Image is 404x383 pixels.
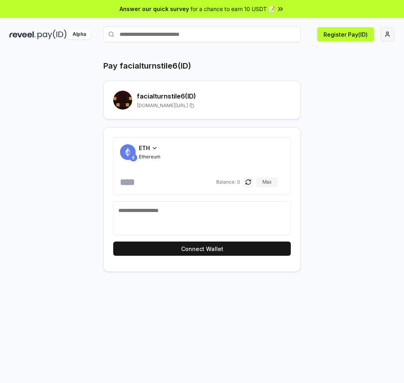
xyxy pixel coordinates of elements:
span: Ethereum [139,154,161,160]
div: Alpha [68,30,90,39]
h2: facialturnstile6 (ID) [137,91,291,101]
button: Connect Wallet [113,242,291,256]
button: Max [256,177,278,187]
span: for a chance to earn 10 USDT 📝 [191,5,275,13]
button: Register Pay(ID) [317,27,374,41]
img: ETH.svg [129,154,137,162]
img: pay_id [37,30,67,39]
span: 0 [237,179,240,185]
span: [DOMAIN_NAME][URL] [137,102,188,109]
h1: Pay facialturnstile6(ID) [103,60,191,71]
span: Balance: [216,179,236,185]
span: ETH [139,144,150,152]
img: reveel_dark [9,30,36,39]
span: Answer our quick survey [120,5,189,13]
